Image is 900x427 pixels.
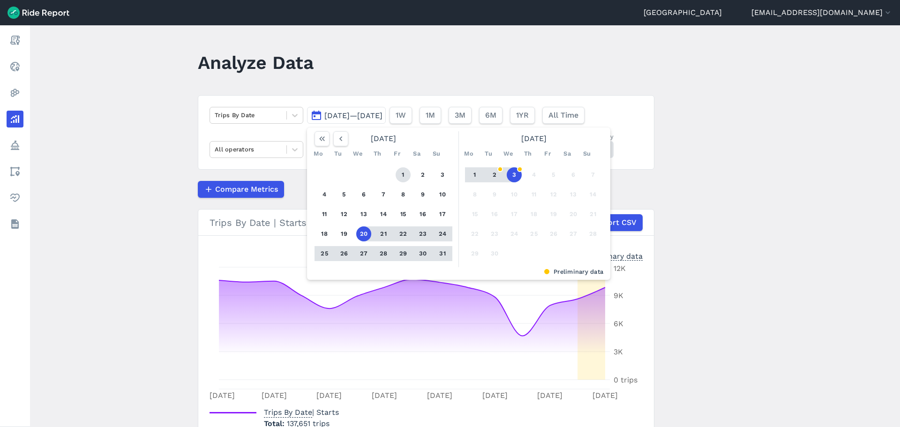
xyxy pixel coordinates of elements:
button: Compare Metrics [198,181,284,198]
button: 25 [317,246,332,261]
tspan: [DATE] [427,391,452,400]
button: [DATE]—[DATE] [307,107,386,124]
button: 21 [585,207,600,222]
button: 12 [546,187,561,202]
button: 14 [585,187,600,202]
span: All Time [548,110,578,121]
button: 17 [507,207,522,222]
div: Fr [390,146,405,161]
button: 22 [396,226,411,241]
div: We [501,146,516,161]
a: Policy [7,137,23,154]
div: We [350,146,365,161]
button: 25 [526,226,541,241]
div: Th [370,146,385,161]
a: Datasets [7,216,23,232]
button: 1 [396,167,411,182]
button: 8 [396,187,411,202]
button: 5 [546,167,561,182]
a: [GEOGRAPHIC_DATA] [644,7,722,18]
div: Fr [540,146,555,161]
div: Preliminary data [314,267,603,276]
tspan: [DATE] [262,391,287,400]
button: 6 [566,167,581,182]
tspan: [DATE] [210,391,235,400]
a: Realtime [7,58,23,75]
button: 29 [467,246,482,261]
button: 2 [487,167,502,182]
button: 21 [376,226,391,241]
button: 4 [317,187,332,202]
div: [DATE] [461,131,607,146]
div: Sa [409,146,424,161]
button: 1W [390,107,412,124]
button: 1M [420,107,441,124]
button: 1 [467,167,482,182]
tspan: [DATE] [537,391,562,400]
button: 3M [449,107,472,124]
tspan: 6K [614,319,623,328]
button: 26 [546,226,561,241]
button: 23 [415,226,430,241]
button: 27 [566,226,581,241]
a: Areas [7,163,23,180]
div: [DATE] [311,131,456,146]
button: 11 [526,187,541,202]
button: 11 [317,207,332,222]
a: Health [7,189,23,206]
button: 3 [507,167,522,182]
button: 29 [396,246,411,261]
button: All Time [542,107,585,124]
button: 17 [435,207,450,222]
button: 9 [487,187,502,202]
button: 20 [356,226,371,241]
button: 18 [526,207,541,222]
div: Mo [461,146,476,161]
div: Mo [311,146,326,161]
span: 6M [485,110,496,121]
span: 1M [426,110,435,121]
a: Heatmaps [7,84,23,101]
div: Trips By Date | Starts [210,214,643,231]
button: 26 [337,246,352,261]
button: 24 [507,226,522,241]
tspan: [DATE] [316,391,342,400]
tspan: [DATE] [482,391,508,400]
img: Ride Report [7,7,69,19]
button: 20 [566,207,581,222]
span: [DATE]—[DATE] [324,111,382,120]
button: 18 [317,226,332,241]
button: 3 [435,167,450,182]
tspan: 0 trips [614,375,637,384]
div: Su [429,146,444,161]
button: 15 [467,207,482,222]
button: 10 [435,187,450,202]
button: 14 [376,207,391,222]
button: 22 [467,226,482,241]
button: 6 [356,187,371,202]
button: 19 [337,226,352,241]
button: 16 [487,207,502,222]
span: Compare Metrics [215,184,278,195]
span: 3M [455,110,465,121]
span: 1YR [516,110,529,121]
button: 12 [337,207,352,222]
button: 23 [487,226,502,241]
button: 28 [585,226,600,241]
button: 30 [487,246,502,261]
div: Su [579,146,594,161]
button: 13 [566,187,581,202]
button: 24 [435,226,450,241]
button: 16 [415,207,430,222]
button: 7 [585,167,600,182]
button: 19 [546,207,561,222]
button: 27 [356,246,371,261]
span: Trips By Date [264,405,312,418]
button: 8 [467,187,482,202]
button: 6M [479,107,502,124]
span: 1W [396,110,406,121]
div: Sa [560,146,575,161]
tspan: [DATE] [372,391,397,400]
button: 28 [376,246,391,261]
button: 10 [507,187,522,202]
